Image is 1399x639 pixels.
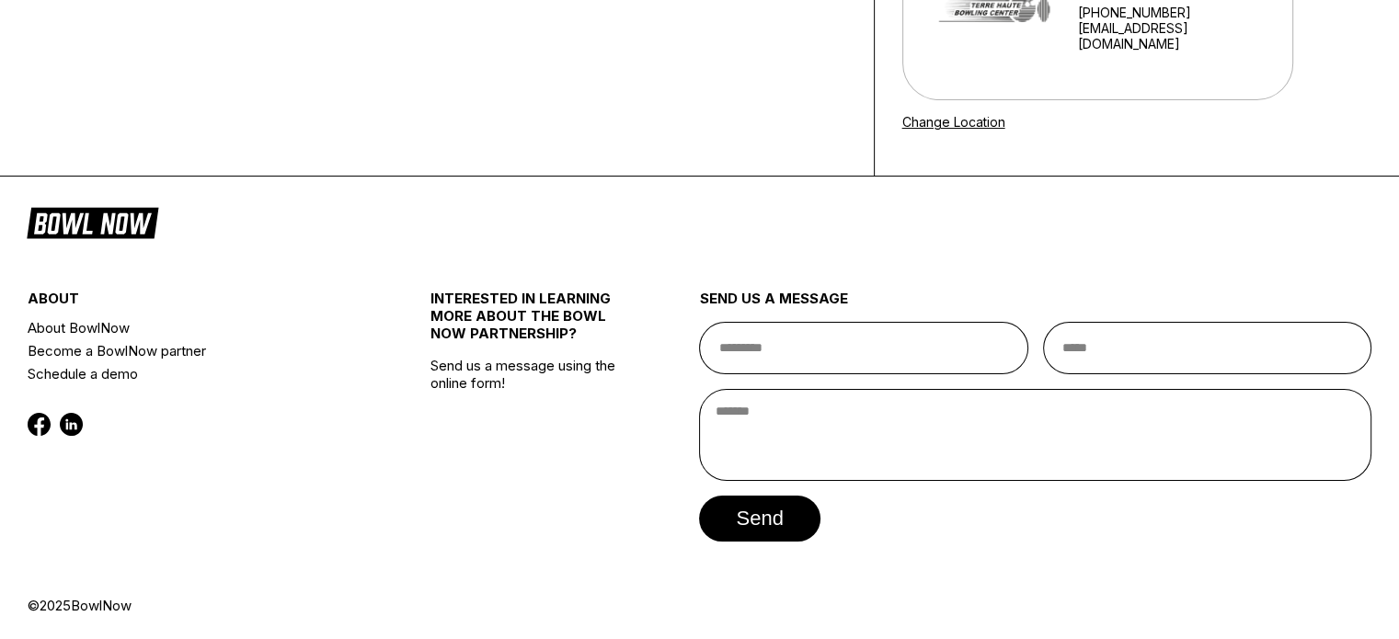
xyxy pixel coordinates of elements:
[699,496,820,542] button: send
[28,339,363,362] a: Become a BowlNow partner
[28,290,363,316] div: about
[28,597,1371,614] div: © 2025 BowlNow
[902,114,1005,130] a: Change Location
[28,316,363,339] a: About BowlNow
[430,290,632,357] div: INTERESTED IN LEARNING MORE ABOUT THE BOWL NOW PARTNERSHIP?
[699,290,1371,322] div: send us a message
[430,249,632,597] div: Send us a message using the online form!
[1078,20,1285,51] a: [EMAIL_ADDRESS][DOMAIN_NAME]
[28,362,363,385] a: Schedule a demo
[1078,5,1285,20] div: [PHONE_NUMBER]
